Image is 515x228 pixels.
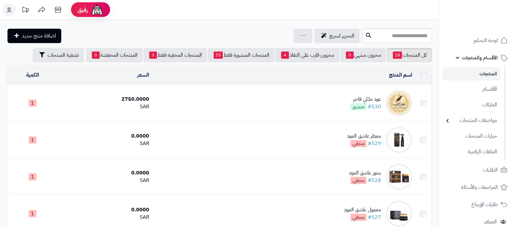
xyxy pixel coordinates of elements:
[17,3,34,18] a: تحديثات المنصة
[346,52,354,59] span: 0
[461,183,498,192] span: المراجعات والأسئلة
[92,52,100,59] span: 0
[29,210,36,217] span: 1
[29,99,36,107] span: 1
[48,51,79,59] span: تصفية المنتجات
[368,176,381,184] a: #528
[61,169,149,177] div: 0.0000
[386,164,412,190] img: بخور عاشق العود
[149,52,157,59] span: 3
[443,179,511,195] a: المراجعات والأسئلة
[329,32,354,40] span: التحرير لسريع
[393,52,402,59] span: 18
[340,48,386,62] a: مخزون منتهي0
[443,129,500,143] a: خيارات المنتجات
[443,162,511,178] a: الطلبات
[61,140,149,147] div: SAR
[29,173,36,180] span: 1
[61,214,149,221] div: SAR
[61,103,149,111] div: SAR
[350,214,366,221] span: مخفي
[443,114,500,128] a: مواصفات المنتجات
[143,48,207,62] a: المنتجات المخفية فقط3
[349,169,381,177] div: بخور عاشق العود
[368,213,381,221] a: #527
[471,200,498,209] span: طلبات الإرجاع
[462,53,498,62] span: الأقسام والمنتجات
[474,36,498,45] span: لوحة التحكم
[29,136,36,144] span: 1
[443,67,500,81] a: المنتجات
[443,82,500,96] a: الأقسام
[443,197,511,212] a: طلبات الإرجاع
[350,177,366,184] span: مخفي
[314,29,360,43] a: التحرير لسريع
[344,206,381,214] div: معمول عاشق العود
[350,96,381,103] div: عود ملكي فاخر
[443,145,500,159] a: الملفات الرقمية
[26,71,39,79] a: الكمية
[443,98,500,112] a: الماركات
[386,90,412,116] img: عود ملكي فاخر
[368,103,381,111] a: #530
[78,6,88,14] span: رفيق
[22,32,56,40] span: اضافة منتج جديد
[484,217,497,226] span: العملاء
[275,48,339,62] a: مخزون قارب على النفاذ4
[91,3,104,16] img: ai-face.png
[471,17,509,31] img: logo-2.png
[33,48,84,62] button: تصفية المنتجات
[281,52,289,59] span: 4
[86,48,143,62] a: المنتجات المخفضة0
[389,71,412,79] a: اسم المنتج
[387,48,432,62] a: كل المنتجات18
[483,165,498,175] span: الطلبات
[137,71,149,79] a: السعر
[350,140,366,147] span: مخفي
[443,33,511,48] a: لوحة التحكم
[61,132,149,140] div: 0.0000
[208,48,275,62] a: المنتجات المنشورة فقط15
[368,140,381,147] a: #529
[347,132,381,140] div: معطر عاشق العود
[386,127,412,153] img: معطر عاشق العود
[386,201,412,227] img: معمول عاشق العود
[214,52,223,59] span: 15
[7,29,61,43] a: اضافة منتج جديد
[61,96,149,103] div: 2750.0000
[61,206,149,214] div: 0.0000
[61,177,149,184] div: SAR
[350,103,366,110] span: منشور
